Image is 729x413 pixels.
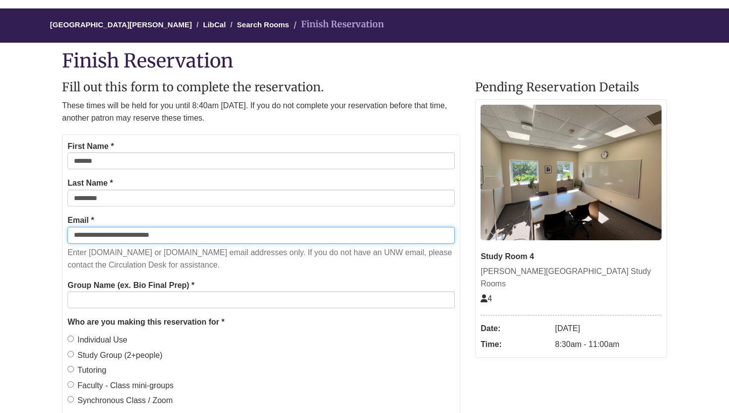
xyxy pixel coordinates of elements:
p: Enter [DOMAIN_NAME] or [DOMAIN_NAME] email addresses only. If you do not have an UNW email, pleas... [67,246,455,272]
input: Study Group (2+people) [67,351,74,357]
dd: [DATE] [555,321,662,337]
label: Email * [67,214,94,227]
li: Finish Reservation [291,17,384,32]
dt: Time: [481,337,550,352]
input: Synchronous Class / Zoom [67,396,74,403]
input: Individual Use [67,336,74,342]
label: Individual Use [67,334,127,346]
label: Tutoring [67,364,106,377]
input: Faculty - Class mini-groups [67,381,74,388]
label: Synchronous Class / Zoom [67,394,173,407]
h1: Finish Reservation [62,50,667,71]
label: Last Name * [67,177,113,190]
dt: Date: [481,321,550,337]
h2: Pending Reservation Details [475,81,667,94]
label: Faculty - Class mini-groups [67,379,174,392]
h2: Fill out this form to complete the reservation. [62,81,460,94]
div: Study Room 4 [481,250,662,263]
dd: 8:30am - 11:00am [555,337,662,352]
a: LibCal [203,20,226,29]
legend: Who are you making this reservation for * [67,316,455,329]
div: [PERSON_NAME][GEOGRAPHIC_DATA] Study Rooms [481,265,662,290]
p: These times will be held for you until 8:40am [DATE]. If you do not complete your reservation bef... [62,99,460,125]
a: [GEOGRAPHIC_DATA][PERSON_NAME] [50,20,192,29]
label: First Name * [67,140,114,153]
nav: Breadcrumb [62,8,667,43]
label: Study Group (2+people) [67,349,162,362]
label: Group Name (ex. Bio Final Prep) * [67,279,194,292]
a: Search Rooms [237,20,289,29]
img: Study Room 4 [481,105,662,240]
input: Tutoring [67,366,74,372]
span: The capacity of this space [481,294,492,303]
